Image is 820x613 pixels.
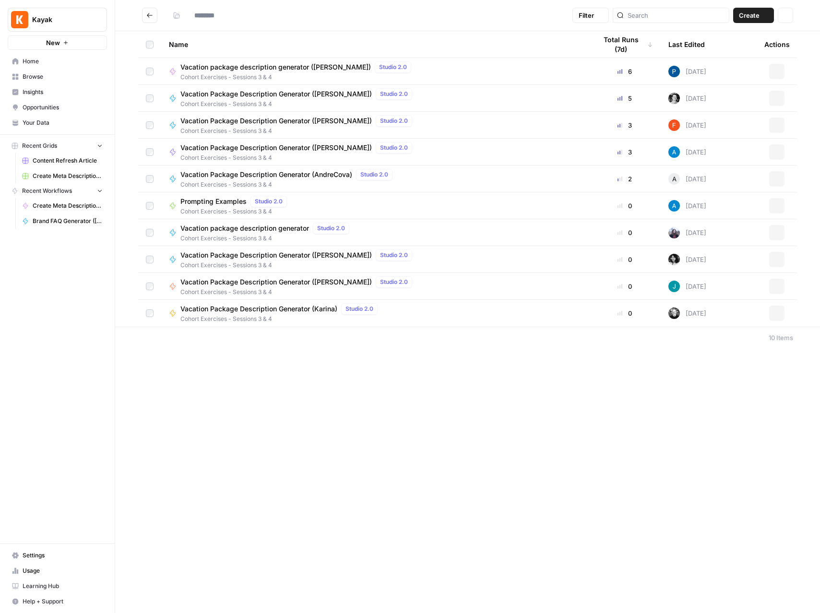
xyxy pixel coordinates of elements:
[180,100,416,108] span: Cohort Exercises - Sessions 3 & 4
[23,597,103,606] span: Help + Support
[596,94,653,103] div: 5
[596,282,653,291] div: 0
[380,90,408,98] span: Studio 2.0
[668,227,706,238] div: [DATE]
[769,333,793,342] div: 10 Items
[596,67,653,76] div: 6
[596,201,653,211] div: 0
[596,255,653,264] div: 0
[733,8,774,23] button: Create
[23,72,103,81] span: Browse
[668,146,680,158] img: o3cqybgnmipr355j8nz4zpq1mc6x
[180,250,372,260] span: Vacation Package Description Generator ([PERSON_NAME])
[8,594,107,609] button: Help + Support
[8,100,107,115] a: Opportunities
[8,548,107,563] a: Settings
[169,169,581,189] a: Vacation Package Description Generator (AndreCova)Studio 2.0Cohort Exercises - Sessions 3 & 4
[8,578,107,594] a: Learning Hub
[668,200,680,212] img: o3cqybgnmipr355j8nz4zpq1mc6x
[22,187,72,195] span: Recent Workflows
[8,563,107,578] a: Usage
[180,277,372,287] span: Vacation Package Description Generator ([PERSON_NAME])
[180,153,416,162] span: Cohort Exercises - Sessions 3 & 4
[380,143,408,152] span: Studio 2.0
[668,66,706,77] div: [DATE]
[8,69,107,84] a: Browse
[668,66,680,77] img: pl7e58t6qlk7gfgh2zr3oyga3gis
[668,146,706,158] div: [DATE]
[22,141,57,150] span: Recent Grids
[23,566,103,575] span: Usage
[46,38,60,47] span: New
[8,8,107,32] button: Workspace: Kayak
[169,31,581,58] div: Name
[317,224,345,233] span: Studio 2.0
[180,197,247,206] span: Prompting Examples
[668,281,706,292] div: [DATE]
[23,57,103,66] span: Home
[180,127,416,135] span: Cohort Exercises - Sessions 3 & 4
[380,278,408,286] span: Studio 2.0
[380,251,408,259] span: Studio 2.0
[739,11,760,20] span: Create
[142,8,157,23] button: Go back
[169,276,581,296] a: Vacation Package Description Generator ([PERSON_NAME])Studio 2.0Cohort Exercises - Sessions 3 & 4
[668,227,680,238] img: orwdvuhl41l0hbjtexn28h8qrzlh
[169,61,581,82] a: Vacation package description generator ([PERSON_NAME])Studio 2.0Cohort Exercises - Sessions 3 & 4
[8,54,107,69] a: Home
[180,116,372,126] span: Vacation Package Description Generator ([PERSON_NAME])
[180,73,415,82] span: Cohort Exercises - Sessions 3 & 4
[379,63,407,71] span: Studio 2.0
[668,173,706,185] div: [DATE]
[23,551,103,560] span: Settings
[668,200,706,212] div: [DATE]
[180,234,353,243] span: Cohort Exercises - Sessions 3 & 4
[668,119,706,131] div: [DATE]
[33,156,103,165] span: Content Refresh Article
[180,261,416,270] span: Cohort Exercises - Sessions 3 & 4
[11,11,28,28] img: Kayak Logo
[180,62,371,72] span: Vacation package description generator ([PERSON_NAME])
[8,184,107,198] button: Recent Workflows
[169,88,581,108] a: Vacation Package Description Generator ([PERSON_NAME])Studio 2.0Cohort Exercises - Sessions 3 & 4
[18,168,107,184] a: Create Meta Description ([PERSON_NAME]) Grid
[33,172,103,180] span: Create Meta Description ([PERSON_NAME]) Grid
[8,84,107,100] a: Insights
[8,35,107,50] button: New
[596,31,653,58] div: Total Runs (7d)
[23,582,103,590] span: Learning Hub
[18,213,107,229] a: Brand FAQ Generator ([PERSON_NAME])
[668,93,680,104] img: 4vx69xode0b6rvenq8fzgxnr47hp
[668,281,680,292] img: t1tavke639zaj8z079xy2f7i1bag
[180,207,291,216] span: Cohort Exercises - Sessions 3 & 4
[33,217,103,225] span: Brand FAQ Generator ([PERSON_NAME])
[360,170,388,179] span: Studio 2.0
[668,254,706,265] div: [DATE]
[18,198,107,213] a: Create Meta Description ([PERSON_NAME])
[169,196,581,216] a: Prompting ExamplesStudio 2.0Cohort Exercises - Sessions 3 & 4
[255,197,283,206] span: Studio 2.0
[668,119,680,131] img: 5e7wduwzxuy6rs9japgirzdrp9i4
[169,115,581,135] a: Vacation Package Description Generator ([PERSON_NAME])Studio 2.0Cohort Exercises - Sessions 3 & 4
[579,11,594,20] span: Filter
[169,142,581,162] a: Vacation Package Description Generator ([PERSON_NAME])Studio 2.0Cohort Exercises - Sessions 3 & 4
[628,11,725,20] input: Search
[596,120,653,130] div: 3
[32,15,90,24] span: Kayak
[180,224,309,233] span: Vacation package description generator
[23,103,103,112] span: Opportunities
[169,303,581,323] a: Vacation Package Description Generator (Karina)Studio 2.0Cohort Exercises - Sessions 3 & 4
[596,147,653,157] div: 3
[169,249,581,270] a: Vacation Package Description Generator ([PERSON_NAME])Studio 2.0Cohort Exercises - Sessions 3 & 4
[180,89,372,99] span: Vacation Package Description Generator ([PERSON_NAME])
[345,305,373,313] span: Studio 2.0
[18,153,107,168] a: Content Refresh Article
[180,180,396,189] span: Cohort Exercises - Sessions 3 & 4
[668,307,706,319] div: [DATE]
[596,174,653,184] div: 2
[672,174,677,184] span: A
[572,8,609,23] button: Filter
[380,117,408,125] span: Studio 2.0
[596,228,653,237] div: 0
[23,118,103,127] span: Your Data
